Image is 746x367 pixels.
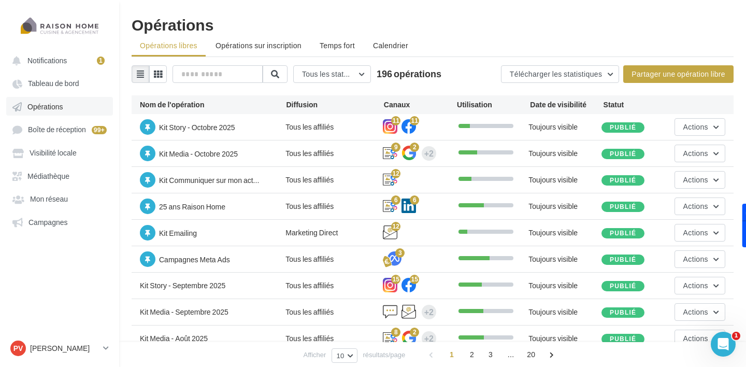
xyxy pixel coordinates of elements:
div: Toujours visible [528,254,601,264]
span: ... [503,346,519,363]
img: tab_domain_overview_orange.svg [42,60,50,68]
div: Mots-clés [129,61,159,68]
div: 12 [391,169,400,178]
span: Publié [610,229,636,237]
div: 6 [410,195,419,205]
div: Tous les affiliés [285,254,383,264]
span: Opérations [27,102,63,111]
div: Marketing Direct [285,228,383,238]
a: Boîte de réception 99+ [6,120,113,139]
a: Campagnes [6,213,113,231]
span: Actions [683,122,708,131]
div: Tous les affiliés [285,201,383,211]
div: Toujours visible [528,228,601,238]
div: 9 [391,143,400,152]
div: 1 [97,57,105,65]
div: Utilisation [457,100,530,110]
div: Toujours visible [528,307,601,317]
div: 2 [410,143,419,152]
span: Kit Story - Septembre 2025 [140,281,225,290]
div: v 4.0.25 [29,17,51,25]
span: Calendrier [373,41,408,50]
div: Domaine [53,61,80,68]
div: 2 [410,328,419,337]
span: Kit Communiquer sur mon act... [159,176,259,185]
button: Actions [675,197,725,215]
button: Actions [675,330,725,347]
div: Toujours visible [528,148,601,159]
span: 3 [482,346,499,363]
div: Tous les affiliés [285,307,383,317]
span: Actions [683,202,708,210]
div: Toujours visible [528,175,601,185]
div: +2 [424,305,434,319]
span: Kit Media - Septembre 2025 [140,307,228,316]
a: Opérations [6,97,113,116]
div: 3 [395,248,405,258]
a: PV [PERSON_NAME] [8,338,111,358]
div: 99+ [92,126,107,134]
div: Tous les affiliés [285,333,383,344]
div: Tous les affiliés [285,280,383,291]
span: Publié [610,203,636,210]
div: Domaine: [DOMAIN_NAME] [27,27,117,35]
div: Diffusion [286,100,384,110]
a: Mon réseau [6,189,113,208]
span: Campagnes Meta Ads [159,255,230,264]
span: Actions [683,228,708,237]
button: Actions [675,171,725,189]
span: Mon réseau [30,195,68,204]
span: Télécharger les statistiques [510,69,602,78]
span: Visibilité locale [30,149,77,158]
p: [PERSON_NAME] [30,343,99,354]
span: Tous les statuts [302,69,354,78]
button: Actions [675,145,725,162]
span: Publié [610,308,636,316]
button: Actions [675,277,725,294]
div: Tous les affiliés [285,122,383,132]
div: Canaux [384,100,457,110]
span: Médiathèque [27,172,69,180]
span: Actions [683,175,708,184]
a: Tableau de bord [6,74,113,92]
div: Tous les affiliés [285,148,383,159]
span: Temps fort [320,41,355,50]
iframe: Intercom live chat [711,332,736,357]
span: Kit Media - Août 2025 [140,334,208,343]
span: Publié [610,176,636,184]
span: 1 [732,332,740,340]
span: Actions [683,334,708,343]
div: Toujours visible [528,333,601,344]
div: 15 [391,275,400,284]
img: website_grey.svg [17,27,25,35]
span: Kit Media - Octobre 2025 [159,149,238,158]
span: Opérations sur inscription [216,41,302,50]
span: Actions [683,281,708,290]
span: Boîte de réception [28,125,86,134]
span: Publié [610,282,636,290]
div: Opérations [132,17,734,32]
div: 11 [391,116,400,125]
a: Médiathèque [6,166,113,185]
span: Publié [610,123,636,131]
span: Kit Story - Octobre 2025 [159,123,235,132]
div: Statut [604,100,677,110]
button: Actions [675,118,725,136]
button: Actions [675,250,725,268]
button: Partager une opération libre [623,65,734,83]
span: Notifications [27,56,67,65]
div: 11 [410,116,419,125]
span: résultats/page [363,350,406,360]
span: Publié [610,150,636,158]
div: 6 [391,195,400,205]
span: Afficher [304,350,326,360]
span: Publié [610,335,636,343]
button: Tous les statuts [293,65,371,83]
div: 8 [391,328,400,337]
span: 1 [443,346,460,363]
span: PV [13,343,23,354]
span: Actions [683,307,708,316]
button: 10 [332,348,357,363]
span: Kit Emailing [159,229,197,237]
button: Télécharger les statistiques [501,65,619,83]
